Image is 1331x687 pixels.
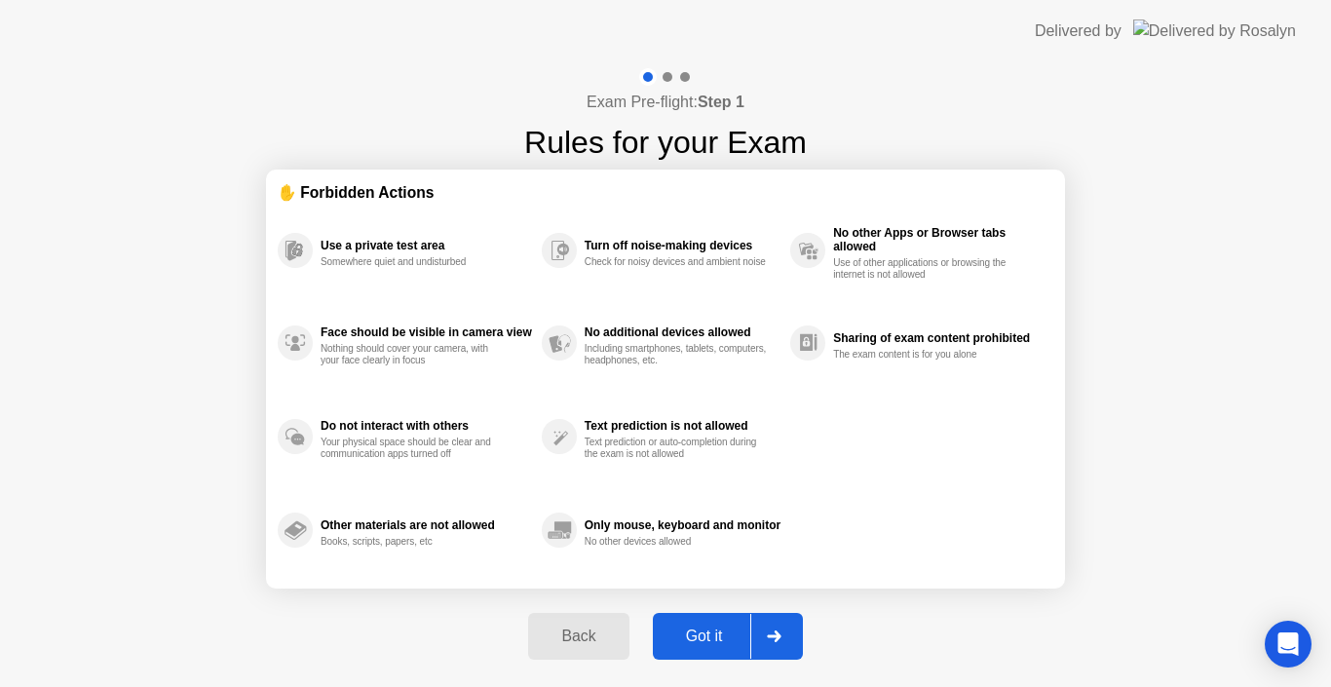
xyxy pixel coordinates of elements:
[1035,19,1122,43] div: Delivered by
[321,437,505,460] div: Your physical space should be clear and communication apps turned off
[321,518,532,532] div: Other materials are not allowed
[321,419,532,433] div: Do not interact with others
[833,226,1044,253] div: No other Apps or Browser tabs allowed
[321,343,505,366] div: Nothing should cover your camera, with your face clearly in focus
[585,343,769,366] div: Including smartphones, tablets, computers, headphones, etc.
[528,613,628,660] button: Back
[659,628,750,645] div: Got it
[833,257,1017,281] div: Use of other applications or browsing the internet is not allowed
[321,239,532,252] div: Use a private test area
[833,331,1044,345] div: Sharing of exam content prohibited
[534,628,623,645] div: Back
[1133,19,1296,42] img: Delivered by Rosalyn
[585,419,780,433] div: Text prediction is not allowed
[585,518,780,532] div: Only mouse, keyboard and monitor
[585,325,780,339] div: No additional devices allowed
[585,256,769,268] div: Check for noisy devices and ambient noise
[585,437,769,460] div: Text prediction or auto-completion during the exam is not allowed
[698,94,744,110] b: Step 1
[653,613,803,660] button: Got it
[278,181,1053,204] div: ✋ Forbidden Actions
[321,536,505,548] div: Books, scripts, papers, etc
[1265,621,1312,668] div: Open Intercom Messenger
[321,325,532,339] div: Face should be visible in camera view
[524,119,807,166] h1: Rules for your Exam
[585,239,780,252] div: Turn off noise-making devices
[587,91,744,114] h4: Exam Pre-flight:
[585,536,769,548] div: No other devices allowed
[833,349,1017,361] div: The exam content is for you alone
[321,256,505,268] div: Somewhere quiet and undisturbed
